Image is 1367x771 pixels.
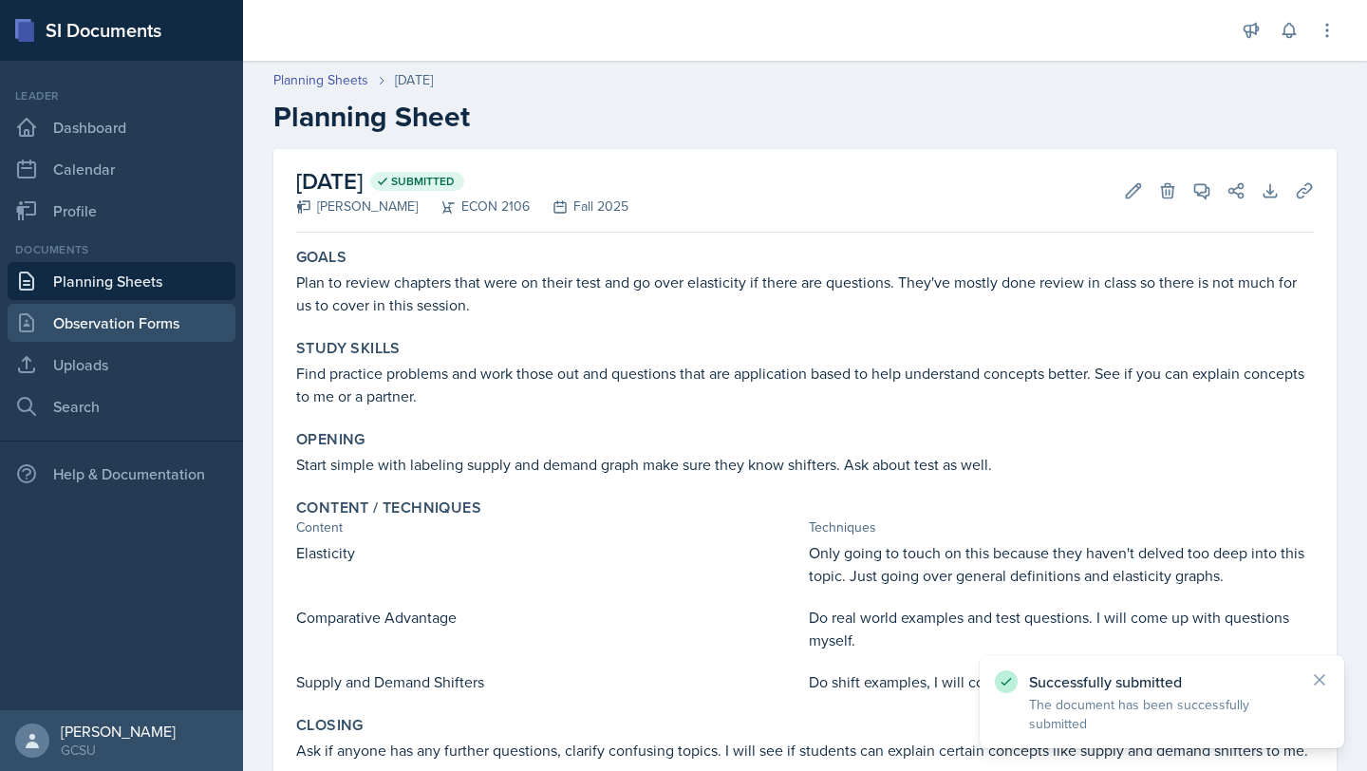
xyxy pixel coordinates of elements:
label: Closing [296,716,364,735]
p: Elasticity [296,541,801,564]
a: Profile [8,192,235,230]
p: Successfully submitted [1029,672,1295,691]
div: Documents [8,241,235,258]
div: Help & Documentation [8,455,235,493]
label: Study Skills [296,339,401,358]
label: Goals [296,248,346,267]
label: Opening [296,430,365,449]
div: ECON 2106 [418,197,530,216]
a: Calendar [8,150,235,188]
div: Leader [8,87,235,104]
p: Supply and Demand Shifters [296,670,801,693]
h2: Planning Sheet [273,100,1337,134]
a: Dashboard [8,108,235,146]
div: [PERSON_NAME] [61,722,176,741]
div: Fall 2025 [530,197,628,216]
div: GCSU [61,741,176,760]
p: Start simple with labeling supply and demand graph make sure they know shifters. Ask about test a... [296,453,1314,476]
h2: [DATE] [296,164,628,198]
p: Find practice problems and work those out and questions that are application based to help unders... [296,362,1314,407]
a: Planning Sheets [8,262,235,300]
a: Observation Forms [8,304,235,342]
label: Content / Techniques [296,498,481,517]
div: Techniques [809,517,1314,537]
span: Submitted [391,174,455,189]
p: Only going to touch on this because they haven't delved too deep into this topic. Just going over... [809,541,1314,587]
p: Plan to review chapters that were on their test and go over elasticity if there are questions. Th... [296,271,1314,316]
p: Ask if anyone has any further questions, clarify confusing topics. I will see if students can exp... [296,739,1314,762]
div: [DATE] [395,70,433,90]
a: Uploads [8,346,235,384]
p: The document has been successfully submitted [1029,695,1295,733]
div: Content [296,517,801,537]
a: Search [8,387,235,425]
div: [PERSON_NAME] [296,197,418,216]
p: Do shift examples, I will come up with questions myself. [809,670,1314,693]
p: Comparative Advantage [296,606,801,629]
p: Do real world examples and test questions. I will come up with questions myself. [809,606,1314,651]
a: Planning Sheets [273,70,368,90]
